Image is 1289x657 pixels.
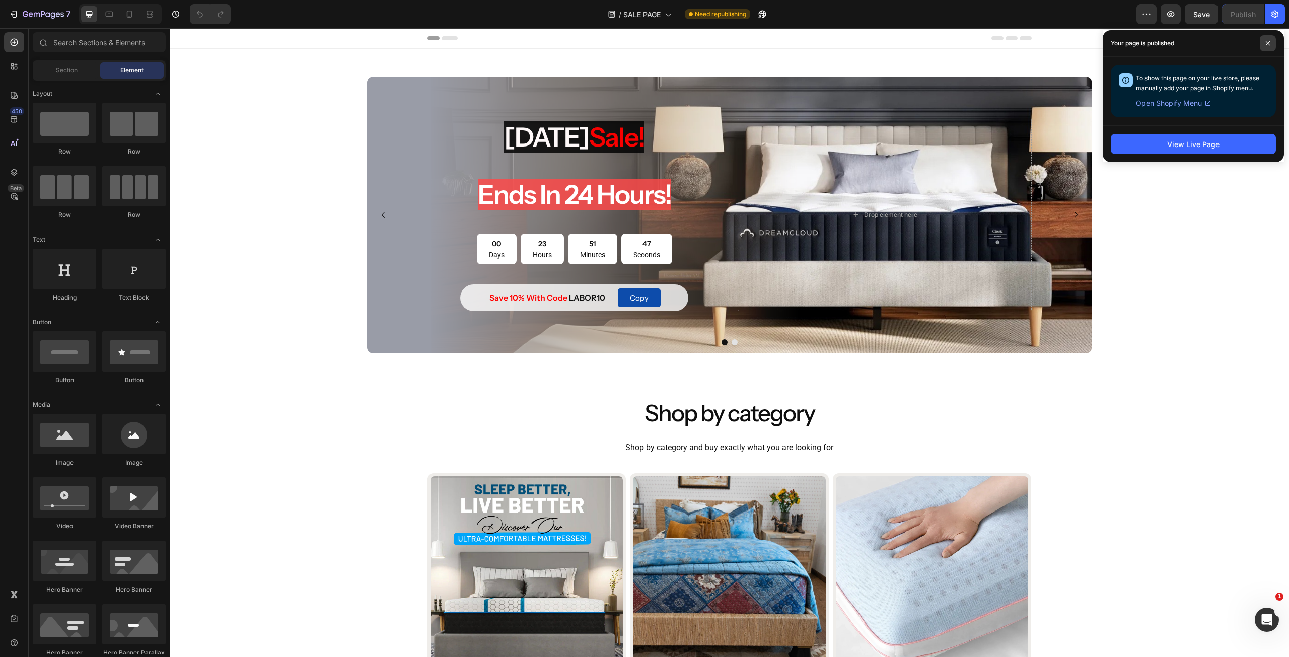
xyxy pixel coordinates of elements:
[66,8,70,20] p: 7
[410,209,436,222] div: 51
[150,86,166,102] span: Toggle open
[552,311,558,317] button: Dot
[666,448,859,641] img: gempages_491294865229873979-4de963f6-4cd8-443f-816b-2e2ca70bb6f8.webp
[319,209,335,222] div: 00
[319,222,335,232] p: Days
[464,222,490,232] p: Seconds
[197,48,922,325] div: Background Image
[150,232,166,248] span: Toggle open
[102,210,166,220] div: Row
[1231,9,1256,20] div: Publish
[33,32,166,52] input: Search Sections & Elements
[8,184,24,192] div: Beta
[410,222,436,232] p: Minutes
[56,66,78,75] span: Section
[33,522,96,531] div: Video
[1136,74,1259,92] span: To show this page on your live store, please manually add your page in Shopify menu.
[1275,593,1283,601] span: 1
[694,183,748,191] div: Drop element here
[562,311,568,317] button: Dot
[334,93,419,125] strong: [DATE]
[170,28,1289,657] iframe: Design area
[460,264,479,275] div: Copy
[1167,139,1220,150] div: View Live Page
[1193,10,1210,19] span: Save
[399,264,436,274] strong: LABOR10
[33,376,96,385] div: Button
[259,412,861,427] p: Shop by category and buy exactly what you are looking for
[1136,97,1202,109] span: Open Shopify Menu
[33,89,52,98] span: Layout
[1222,4,1264,24] button: Publish
[102,458,166,467] div: Image
[448,260,491,279] button: Copy
[1255,608,1279,632] iframe: Intercom live chat
[363,222,382,232] p: Hours
[150,314,166,330] span: Toggle open
[190,4,231,24] div: Undo/Redo
[695,10,746,19] span: Need republishing
[102,293,166,302] div: Text Block
[464,209,490,222] div: 47
[33,235,45,244] span: Text
[102,522,166,531] div: Video Banner
[1111,134,1276,154] button: View Live Page
[33,585,96,594] div: Hero Banner
[33,293,96,302] div: Heading
[320,264,398,274] strong: Save 10% With Code
[33,210,96,220] div: Row
[33,147,96,156] div: Row
[1185,4,1218,24] button: Save
[619,9,621,20] span: /
[150,397,166,413] span: Toggle open
[33,458,96,467] div: Image
[258,369,862,401] div: Shop by category
[463,448,656,641] img: gempages_491294865229873979-477b3b5e-cf93-453d-a48b-b29afa10f08f.webp
[623,9,661,20] span: SALE PAGE
[4,4,75,24] button: 7
[10,107,24,115] div: 450
[120,66,144,75] span: Element
[308,151,502,182] span: ends in 24 hours!
[33,318,51,327] span: Button
[205,179,222,195] button: Carousel Back Arrow
[102,147,166,156] div: Row
[33,400,50,409] span: Media
[1111,38,1174,48] p: Your page is published
[102,585,166,594] div: Hero Banner
[419,93,475,125] span: sale!
[261,448,454,641] img: gempages_491294865229873979-ad630571-e754-4f3c-aff2-aee1e4349e47.jpg
[898,179,914,195] button: Carousel Next Arrow
[102,376,166,385] div: Button
[363,209,382,222] div: 23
